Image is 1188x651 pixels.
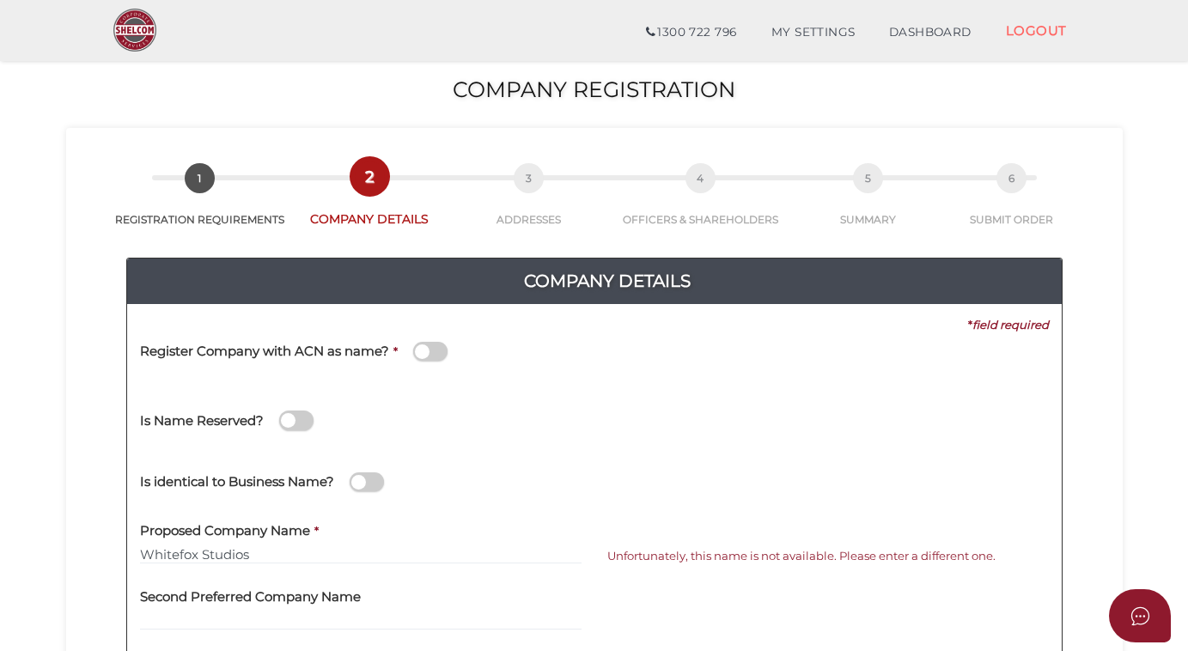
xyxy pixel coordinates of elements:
[853,163,883,193] span: 5
[943,182,1080,227] a: 6SUBMIT ORDER
[972,318,1049,332] i: field required
[996,163,1027,193] span: 6
[290,180,449,228] a: 2COMPANY DETAILS
[140,590,361,605] h4: Second Preferred Company Name
[1109,589,1171,642] button: Open asap
[607,549,996,563] span: Unfortunately, this name is not available. Please enter a different one.
[140,414,264,429] h4: Is Name Reserved?
[140,475,334,490] h4: Is identical to Business Name?
[685,163,716,193] span: 4
[629,15,753,50] a: 1300 722 796
[185,163,215,193] span: 1
[793,182,944,227] a: 5SUMMARY
[449,182,609,227] a: 3ADDRESSES
[140,524,310,538] h4: Proposed Company Name
[872,15,989,50] a: DASHBOARD
[140,344,389,359] h4: Register Company with ACN as name?
[989,13,1084,48] a: LOGOUT
[608,182,793,227] a: 4OFFICERS & SHAREHOLDERS
[140,267,1075,295] h4: Company Details
[109,182,291,227] a: 1REGISTRATION REQUIREMENTS
[514,163,544,193] span: 3
[355,161,385,192] span: 2
[754,15,873,50] a: MY SETTINGS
